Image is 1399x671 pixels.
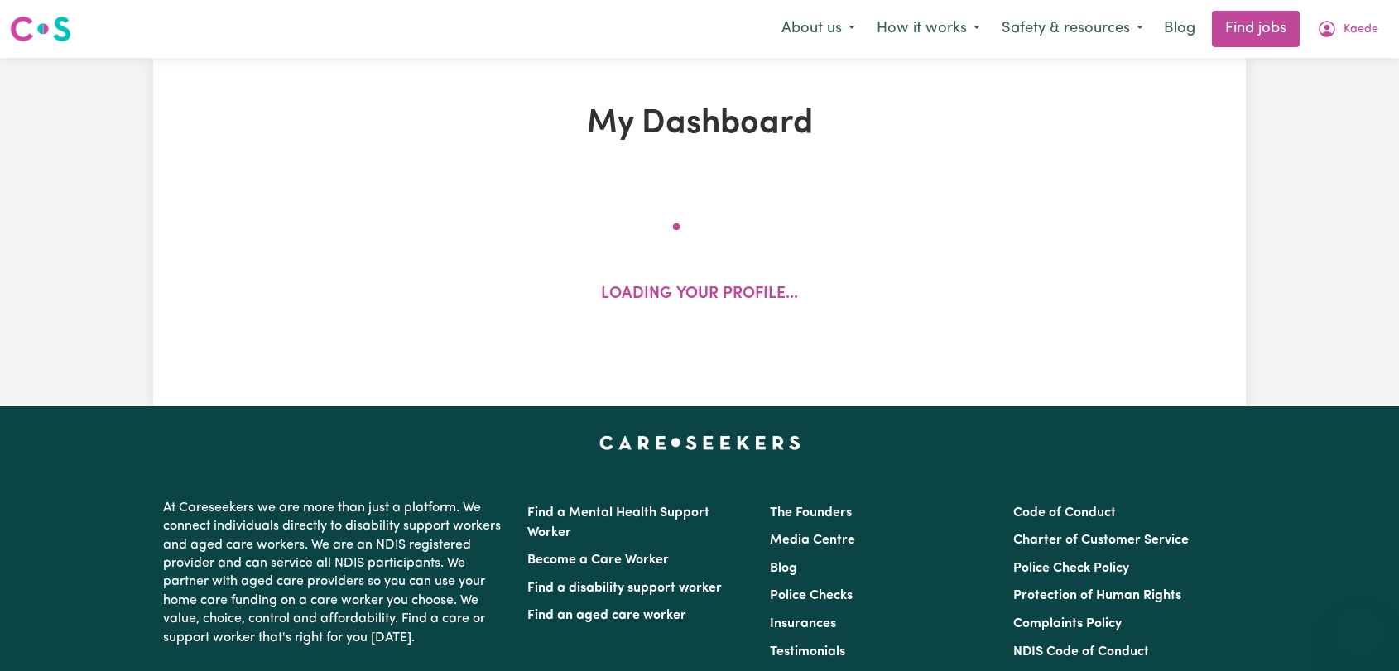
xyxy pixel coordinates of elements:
[1013,645,1149,659] a: NDIS Code of Conduct
[771,12,866,46] button: About us
[770,506,852,520] a: The Founders
[345,104,1054,144] h1: My Dashboard
[770,645,845,659] a: Testimonials
[10,14,71,44] img: Careseekers logo
[601,283,798,307] p: Loading your profile...
[1013,506,1116,520] a: Code of Conduct
[1013,617,1122,630] a: Complaints Policy
[991,12,1154,46] button: Safety & resources
[1154,11,1205,47] a: Blog
[527,582,722,595] a: Find a disability support worker
[1344,21,1378,39] span: Kaede
[1333,605,1386,658] iframe: Button to launch messaging window
[1013,562,1129,575] a: Police Check Policy
[163,492,507,654] p: At Careseekers we are more than just a platform. We connect individuals directly to disability su...
[599,436,800,449] a: Careseekers home page
[770,617,836,630] a: Insurances
[527,609,686,622] a: Find an aged care worker
[866,12,991,46] button: How it works
[1013,589,1181,602] a: Protection of Human Rights
[527,506,709,539] a: Find a Mental Health Support Worker
[770,534,855,547] a: Media Centre
[10,10,71,48] a: Careseekers logo
[770,589,853,602] a: Police Checks
[770,562,797,575] a: Blog
[1013,534,1189,547] a: Charter of Customer Service
[1212,11,1300,47] a: Find jobs
[527,554,669,567] a: Become a Care Worker
[1306,12,1389,46] button: My Account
